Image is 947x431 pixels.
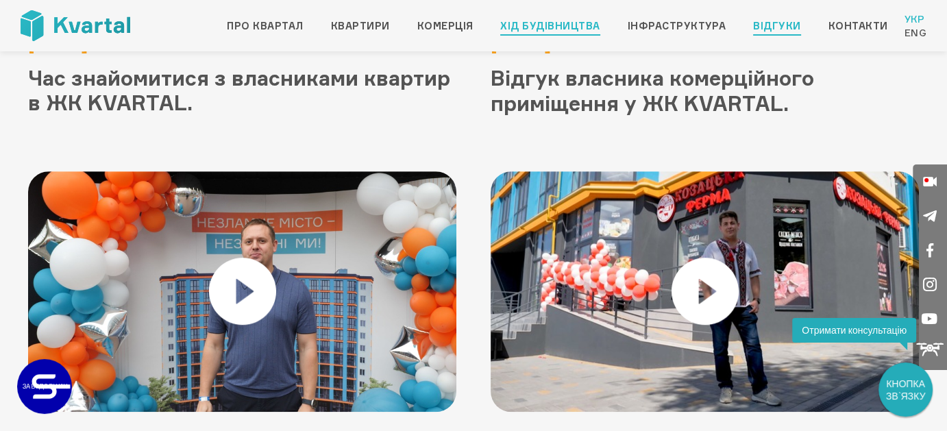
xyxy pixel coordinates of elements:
a: Про квартал [227,18,303,34]
a: Відгуки [753,18,800,34]
a: Контакти [828,18,888,34]
a: Eng [905,26,926,40]
div: КНОПКА ЗВ`ЯЗКУ [880,364,931,415]
h2: Відгук власника комерційного приміщення у ЖК KVARTAL. [491,66,919,116]
div: Отримати консультацію [792,318,916,343]
img: Kvartal [21,10,130,41]
a: ЗАБУДОВНИК [17,359,72,414]
text: ЗАБУДОВНИК [23,382,68,390]
a: Квартири [331,18,390,34]
h2: Час знайомитися з власниками квартир в ЖК KVARTAL. [28,66,456,116]
a: Хід будівництва [500,18,600,34]
a: Укр [905,12,926,26]
a: Комерція [417,18,473,34]
a: Інфраструктура [628,18,726,34]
